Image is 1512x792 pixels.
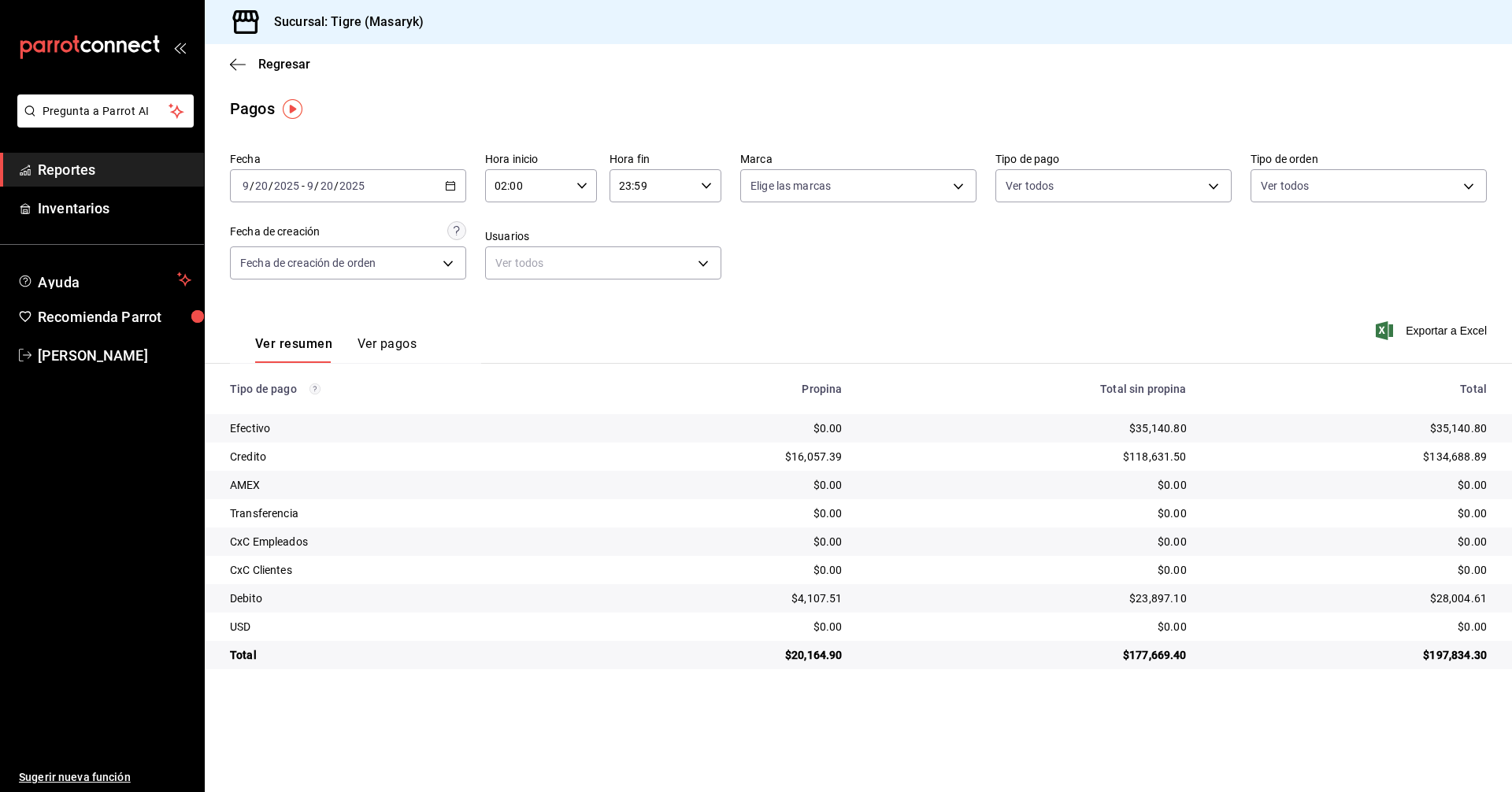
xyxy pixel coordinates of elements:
[613,505,843,521] div: $0.00
[613,647,843,663] div: $20,164.90
[867,647,1186,663] div: $177,669.40
[230,619,588,635] div: USD
[302,179,305,192] span: -
[334,179,339,192] span: /
[1212,534,1487,550] div: $0.00
[230,562,588,578] div: CxC Clientes
[610,154,721,165] label: Hora fin
[255,336,417,363] div: navigation tabs
[38,159,191,180] span: Reportes
[273,179,300,192] input: ----
[613,420,843,436] div: $0.00
[613,590,843,606] div: $4,107.51
[867,477,1186,493] div: $0.00
[613,383,843,395] div: Propina
[613,477,843,493] div: $0.00
[1251,154,1487,165] label: Tipo de orden
[261,13,424,31] h3: Sucursal: Tigre (Masaryk)
[1261,178,1309,194] span: Ver todos
[1212,562,1487,578] div: $0.00
[1212,449,1487,464] div: $134,688.89
[613,449,843,464] div: $16,057.39
[314,179,319,192] span: /
[258,57,310,72] span: Regresar
[38,306,191,328] span: Recomienda Parrot
[17,94,194,128] button: Pregunta a Parrot AI
[1212,383,1487,395] div: Total
[283,99,302,119] img: Tooltip marker
[1212,420,1487,436] div: $35,140.80
[867,449,1186,464] div: $118,631.50
[1212,647,1487,663] div: $197,834.30
[173,41,186,54] button: open_drawer_menu
[485,246,721,279] div: Ver todos
[320,179,334,192] input: --
[1212,590,1487,606] div: $28,004.61
[240,255,376,271] span: Fecha de creación de orden
[1379,321,1487,340] button: Exportar a Excel
[867,505,1186,521] div: $0.00
[255,336,332,363] button: Ver resumen
[867,383,1186,395] div: Total sin propina
[230,647,588,663] div: Total
[254,179,269,192] input: --
[867,534,1186,550] div: $0.00
[740,154,976,165] label: Marca
[11,114,194,131] a: Pregunta a Parrot AI
[230,154,466,165] label: Fecha
[1212,477,1487,493] div: $0.00
[867,590,1186,606] div: $23,897.10
[230,97,275,120] div: Pagos
[1212,505,1487,521] div: $0.00
[38,270,171,289] span: Ayuda
[339,179,365,192] input: ----
[306,179,314,192] input: --
[19,769,191,786] span: Sugerir nueva función
[230,420,588,436] div: Efectivo
[867,420,1186,436] div: $35,140.80
[309,383,321,394] svg: Los pagos realizados con Pay y otras terminales son montos brutos.
[38,198,191,219] span: Inventarios
[867,619,1186,635] div: $0.00
[1212,619,1487,635] div: $0.00
[867,562,1186,578] div: $0.00
[269,179,273,192] span: /
[613,562,843,578] div: $0.00
[230,57,310,72] button: Regresar
[485,154,597,165] label: Hora inicio
[613,534,843,550] div: $0.00
[995,154,1232,165] label: Tipo de pago
[613,619,843,635] div: $0.00
[485,231,721,242] label: Usuarios
[230,477,588,493] div: AMEX
[230,534,588,550] div: CxC Empleados
[750,178,831,194] span: Elige las marcas
[230,449,588,464] div: Credito
[230,224,320,240] div: Fecha de creación
[250,179,254,192] span: /
[230,505,588,521] div: Transferencia
[358,336,417,363] button: Ver pagos
[230,590,588,606] div: Debito
[43,103,169,120] span: Pregunta a Parrot AI
[38,345,191,366] span: [PERSON_NAME]
[242,179,250,192] input: --
[1006,178,1054,194] span: Ver todos
[230,383,588,395] div: Tipo de pago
